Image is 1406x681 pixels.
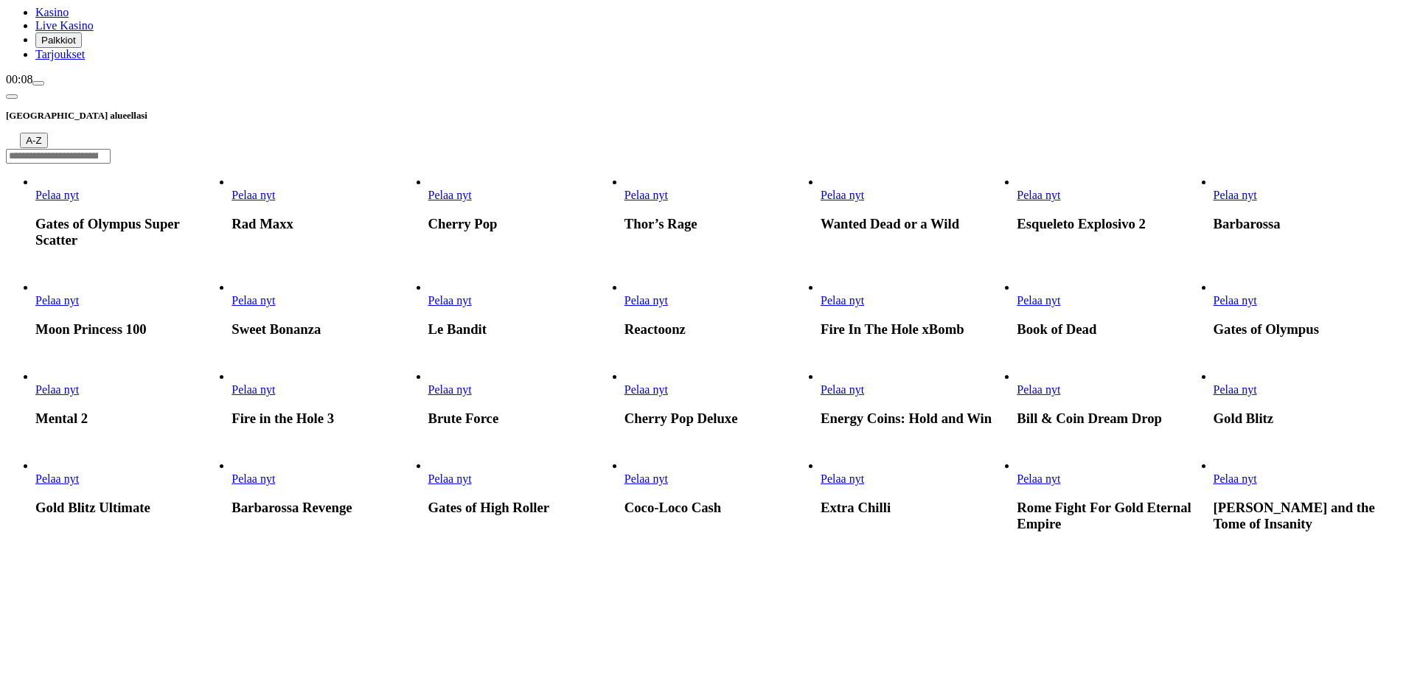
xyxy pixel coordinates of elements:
span: Pelaa nyt [428,383,472,396]
a: Brute Force [428,383,472,396]
h3: Gates of Olympus [1214,321,1400,338]
article: Sweet Bonanza [232,281,418,338]
h3: Fire in the Hole 3 [232,411,418,427]
button: menu [32,81,44,85]
span: Pelaa nyt [1017,472,1060,485]
article: Coco-Loco Cash [624,459,811,516]
a: Kasino [35,6,69,18]
span: A-Z [26,135,41,146]
a: Reactoonz [624,294,668,307]
a: Coco-Loco Cash [624,472,668,485]
span: Pelaa nyt [232,472,275,485]
article: Extra Chilli [821,459,1007,516]
a: Gold Blitz Ultimate [35,472,79,485]
span: Pelaa nyt [232,294,275,307]
a: Rich Wilde and the Tome of Insanity [1214,472,1257,485]
button: A-Z [20,133,47,148]
span: Pelaa nyt [1017,294,1060,307]
a: Tarjoukset [35,48,85,60]
article: Fire in the Hole 3 [232,370,418,427]
span: Palkkiot [41,35,76,46]
h3: Moon Princess 100 [35,321,222,338]
h3: [PERSON_NAME] and the Tome of Insanity [1214,500,1400,532]
span: Pelaa nyt [232,383,275,396]
h3: Gold Blitz [1214,411,1400,427]
article: Gold Blitz Ultimate [35,459,222,516]
a: Live Kasino [35,19,94,32]
span: Pelaa nyt [1017,189,1060,201]
input: Search [6,149,111,164]
a: Gates of Olympus Super Scatter [35,189,79,201]
h3: Thor’s Rage [624,216,811,232]
h3: Barbarossa [1214,216,1400,232]
a: Gold Blitz [1214,383,1257,396]
span: Pelaa nyt [1214,189,1257,201]
article: Esqueleto Explosivo 2 [1017,175,1203,232]
span: 00:08 [6,73,32,85]
span: Pelaa nyt [624,294,668,307]
span: Pelaa nyt [35,189,79,201]
span: Pelaa nyt [1214,383,1257,396]
article: Fire In The Hole xBomb [821,281,1007,338]
span: Pelaa nyt [428,189,472,201]
a: Moon Princess 100 [35,294,79,307]
h3: Rome Fight For Gold Eternal Empire [1017,500,1203,532]
h3: Gates of High Roller [428,500,615,516]
a: Mental 2 [35,383,79,396]
span: Pelaa nyt [1214,294,1257,307]
a: Cherry Pop Deluxe [624,383,668,396]
h3: Mental 2 [35,411,222,427]
a: Book of Dead [1017,294,1060,307]
article: Rome Fight For Gold Eternal Empire [1017,459,1203,532]
a: Barbarossa [1214,189,1257,201]
h3: Sweet Bonanza [232,321,418,338]
h3: Rad Maxx [232,216,418,232]
a: Sweet Bonanza [232,294,275,307]
span: Pelaa nyt [1017,383,1060,396]
h3: Reactoonz [624,321,811,338]
h3: Bill & Coin Dream Drop [1017,411,1203,427]
article: Brute Force [428,370,615,427]
span: Pelaa nyt [232,189,275,201]
span: Pelaa nyt [428,294,472,307]
article: Cherry Pop [428,175,615,232]
h3: Cherry Pop [428,216,615,232]
h3: Esqueleto Explosivo 2 [1017,216,1203,232]
a: Le Bandit [428,294,472,307]
a: Esqueleto Explosivo 2 [1017,189,1060,201]
article: Gates of Olympus Super Scatter [35,175,222,248]
span: Pelaa nyt [624,189,668,201]
a: Fire in the Hole 3 [232,383,275,396]
span: Pelaa nyt [821,383,864,396]
span: Pelaa nyt [821,189,864,201]
span: Pelaa nyt [1214,472,1257,485]
h3: Extra Chilli [821,500,1007,516]
article: Le Bandit [428,281,615,338]
span: Pelaa nyt [35,472,79,485]
h3: Barbarossa Revenge [232,500,418,516]
article: Barbarossa Revenge [232,459,418,516]
article: Rad Maxx [232,175,418,232]
article: Energy Coins: Hold and Win [821,370,1007,427]
nav: Main menu [6,6,1400,61]
h3: Gold Blitz Ultimate [35,500,222,516]
a: Barbarossa Revenge [232,472,275,485]
article: Book of Dead [1017,281,1203,338]
article: Gates of High Roller [428,459,615,516]
h3: Gates of Olympus Super Scatter [35,216,222,248]
h3: Book of Dead [1017,321,1203,338]
a: Rome Fight For Gold Eternal Empire [1017,472,1060,485]
a: Gates of Olympus [1214,294,1257,307]
h3: Brute Force [428,411,615,427]
article: Cherry Pop Deluxe [624,370,811,427]
a: Fire In The Hole xBomb [821,294,864,307]
a: Bill & Coin Dream Drop [1017,383,1060,396]
span: Pelaa nyt [624,472,668,485]
span: Pelaa nyt [821,472,864,485]
h3: [GEOGRAPHIC_DATA] alueellasi [6,109,1400,123]
h3: Le Bandit [428,321,615,338]
article: Wanted Dead or a Wild [821,175,1007,232]
article: Moon Princess 100 [35,281,222,338]
article: Barbarossa [1214,175,1400,232]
